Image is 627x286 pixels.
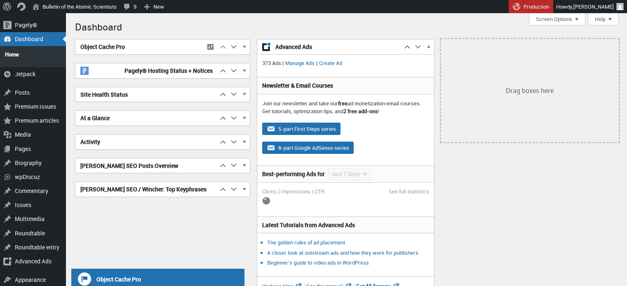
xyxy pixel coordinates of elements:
[75,63,218,78] h2: Pagely® Hosting Status + Notices
[529,13,585,26] button: Screen Options
[262,100,429,116] p: Join our newsletter and take our ad monetization email courses. Get tutorials, optimization tips,...
[262,59,429,67] p: 373 Ads | |
[262,123,341,135] button: 5-part First Steps series
[262,221,429,229] h3: Latest Tutorials from Advanced Ads
[275,43,397,51] span: Advanced Ads
[317,59,344,67] a: Create Ad
[267,259,369,266] a: Beginner’s guide to video ads in WordPress
[262,170,325,178] h3: Best-performing Ads for
[75,40,203,54] h2: Object Cache Pro
[75,87,218,102] h2: Site Health Status
[267,239,345,246] a: The golden rules of ad placement
[75,182,218,197] h2: [PERSON_NAME] SEO / Wincher: Top Keyphrases
[573,3,614,10] span: [PERSON_NAME]
[262,197,270,205] img: loading
[80,67,89,75] img: pagely-w-on-b20x20.png
[75,17,619,35] h1: Dashboard
[262,142,354,154] button: 8-part Google AdSense series
[267,249,418,256] a: A closer look at outstream ads and how they work for publishers
[338,100,348,107] strong: free
[284,59,316,67] a: Manage Ads
[75,158,218,173] h2: [PERSON_NAME] SEO Posts Overview
[75,135,218,149] h2: Activity
[588,13,619,26] button: Help
[343,107,378,115] strong: 2 free add-ons
[75,111,218,126] h2: At a Glance
[262,81,429,90] h3: Newsletter & Email Courses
